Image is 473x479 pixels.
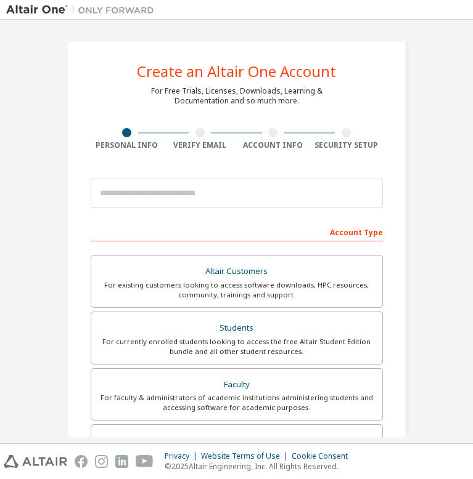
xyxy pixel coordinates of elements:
div: For faculty & administrators of academic institutions administering students and accessing softwa... [99,393,375,413]
img: facebook.svg [75,455,88,468]
img: Altair One [6,4,160,16]
div: Account Info [237,140,310,150]
div: Account Type [91,222,383,241]
div: For existing customers looking to access software downloads, HPC resources, community, trainings ... [99,280,375,300]
div: For currently enrolled students looking to access the free Altair Student Edition bundle and all ... [99,337,375,356]
img: altair_logo.svg [4,455,67,468]
div: For Free Trials, Licenses, Downloads, Learning & Documentation and so much more. [151,86,323,106]
div: Faculty [99,376,375,393]
img: instagram.svg [95,455,108,468]
p: © 2025 Altair Engineering, Inc. All Rights Reserved. [165,461,355,472]
div: Create an Altair One Account [137,64,336,79]
div: Website Terms of Use [201,451,292,461]
div: Personal Info [91,140,164,150]
div: Verify Email [163,140,237,150]
div: Cookie Consent [292,451,355,461]
div: Security Setup [310,140,383,150]
img: youtube.svg [136,455,154,468]
img: linkedin.svg [115,455,128,468]
div: Privacy [165,451,201,461]
div: Everyone else [99,432,375,449]
div: Altair Customers [99,263,375,280]
div: Students [99,320,375,337]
